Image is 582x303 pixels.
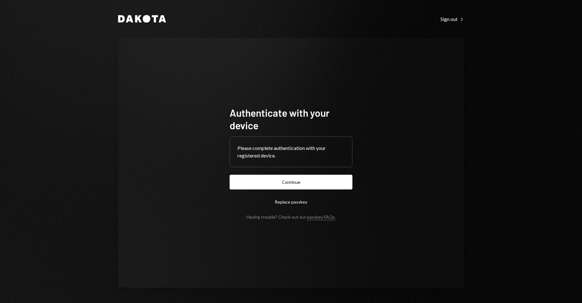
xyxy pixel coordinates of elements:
[440,15,464,22] a: Sign out
[230,175,352,189] button: Continue
[230,106,352,131] h1: Authenticate with your device
[247,214,336,220] div: Having trouble? Check out our .
[237,144,345,159] div: Please complete authentication with your registered device.
[230,194,352,209] button: Replace passkey
[307,214,335,220] a: passkey FAQs
[440,16,464,22] div: Sign out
